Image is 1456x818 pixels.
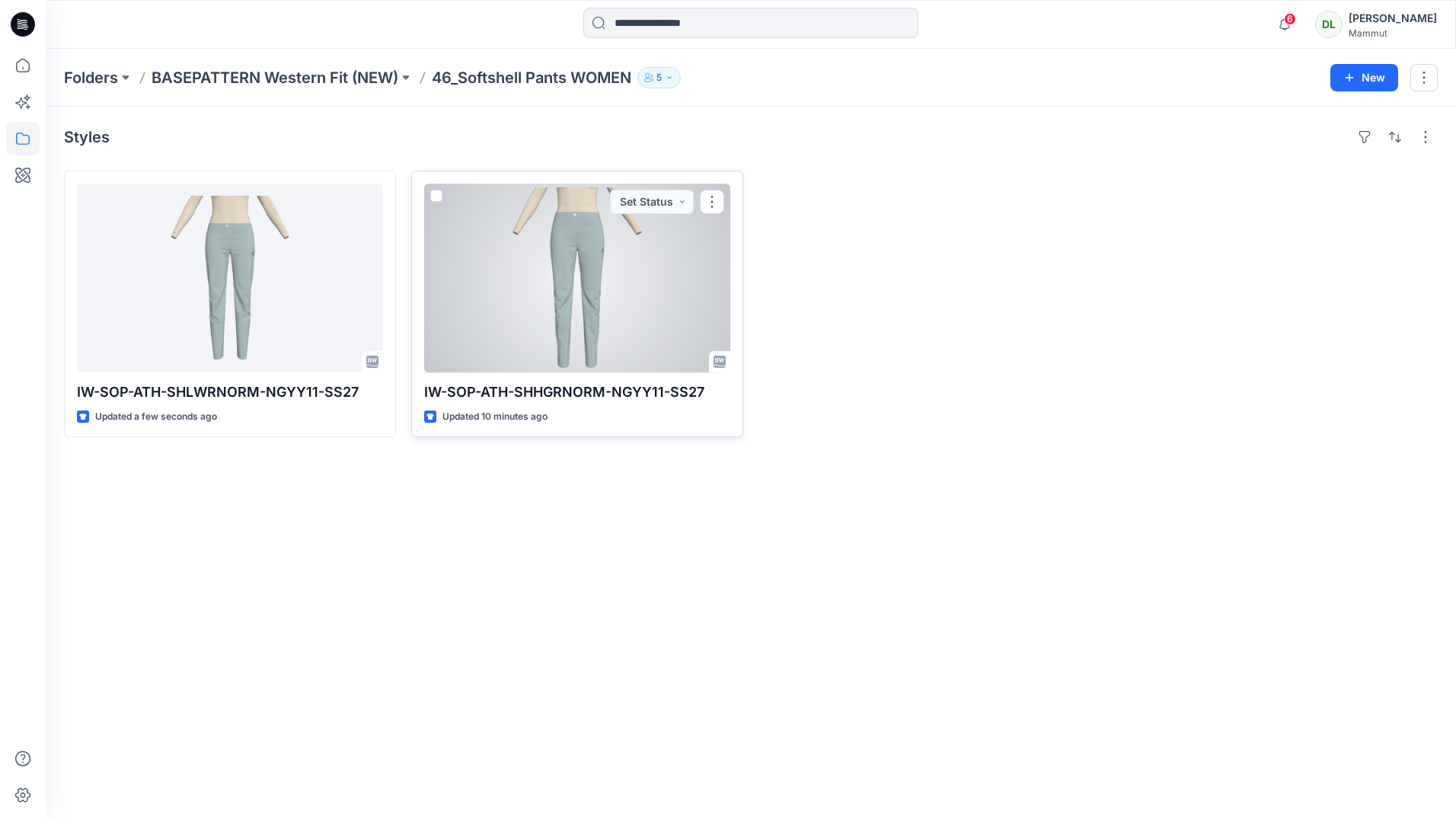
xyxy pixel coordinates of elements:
a: IW-SOP-ATH-SHLWRNORM-NGYY11-SS27 [77,184,383,372]
p: 46_Softshell Pants WOMEN [432,67,631,88]
p: Updated a few seconds ago [95,409,217,425]
div: [PERSON_NAME] [1349,9,1437,27]
a: IW-SOP-ATH-SHHGRNORM-NGYY11-SS27 [424,184,730,372]
p: IW-SOP-ATH-SHHGRNORM-NGYY11-SS27 [424,382,730,403]
div: Mammut [1349,27,1437,39]
button: 5 [637,67,681,88]
a: BASEPATTERN Western Fit (NEW) [152,67,398,88]
h4: Styles [64,128,110,146]
button: New [1330,64,1398,91]
div: DL [1315,11,1343,38]
span: 6 [1284,13,1296,25]
p: Updated 10 minutes ago [442,409,548,425]
a: Folders [64,67,118,88]
p: 5 [656,69,662,86]
p: IW-SOP-ATH-SHLWRNORM-NGYY11-SS27 [77,382,383,403]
